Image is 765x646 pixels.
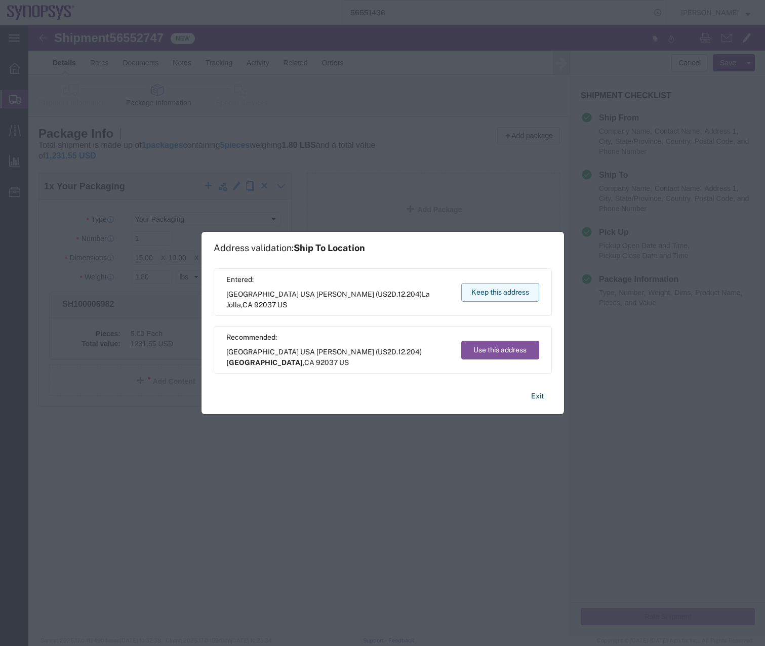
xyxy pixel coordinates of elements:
[226,290,430,309] span: La Jolla
[523,387,552,405] button: Exit
[226,347,452,368] span: [GEOGRAPHIC_DATA] USA [PERSON_NAME] (US2D.12.204) ,
[316,358,338,367] span: 92037
[294,243,365,253] span: Ship To Location
[254,301,276,309] span: 92037
[214,243,365,254] h1: Address validation:
[226,358,303,367] span: [GEOGRAPHIC_DATA]
[277,301,287,309] span: US
[304,358,314,367] span: CA
[339,358,349,367] span: US
[461,283,539,302] button: Keep this address
[226,274,452,285] span: Entered:
[243,301,253,309] span: CA
[461,341,539,359] button: Use this address
[226,332,452,343] span: Recommended:
[226,289,452,310] span: [GEOGRAPHIC_DATA] USA [PERSON_NAME] (US2D.12.204) ,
